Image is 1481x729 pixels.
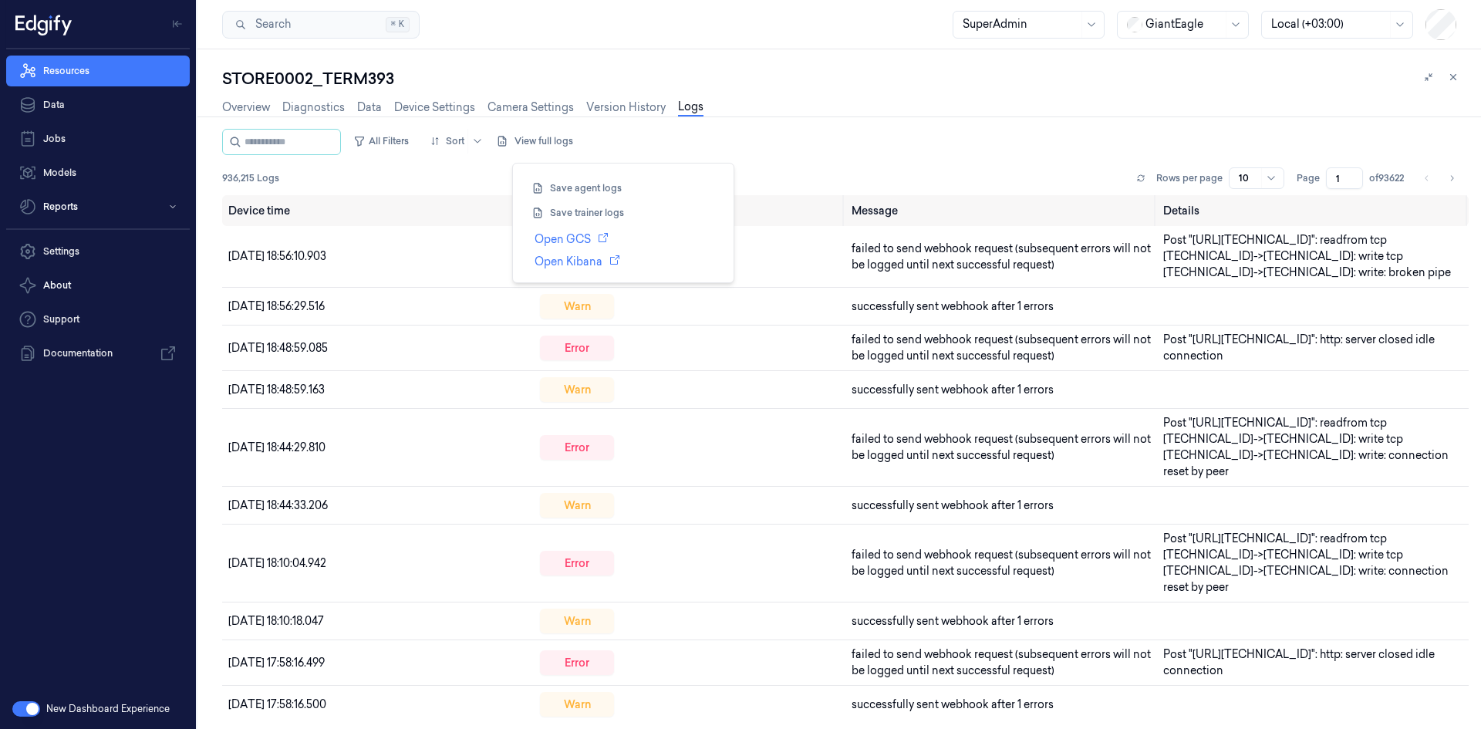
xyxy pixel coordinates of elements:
button: View full logs [496,129,579,154]
span: failed to send webhook request (subsequent errors will not be logged until next successful request) [852,332,1151,363]
a: Open GCS [535,231,721,248]
span: failed to send webhook request (subsequent errors will not be logged until next successful request) [852,647,1151,677]
a: Overview [222,100,270,116]
span: [DATE] 18:48:59.163 [228,383,325,397]
span: [DATE] 18:48:59.085 [228,341,328,355]
button: Search⌘K [222,11,420,39]
a: Open Kibana [535,254,721,270]
div: error [540,551,614,575]
span: Post "[URL][TECHNICAL_ID]": readfrom tcp [TECHNICAL_ID]->[TECHNICAL_ID]: write tcp [TECHNICAL_ID]... [1163,532,1449,594]
button: About [6,270,190,301]
span: of 93622 [1369,171,1404,185]
span: successfully sent webhook after 1 errors [852,498,1054,512]
span: successfully sent webhook after 1 errors [852,383,1054,397]
div: error [540,435,614,460]
span: failed to send webhook request (subsequent errors will not be logged until next successful request) [852,432,1151,462]
th: Device time [222,195,534,226]
button: Save trainer logs [525,201,630,225]
a: Version History [586,100,666,116]
button: All Filters [347,129,415,154]
a: Device Settings [394,100,475,116]
div: warn [540,493,614,518]
a: Jobs [6,123,190,154]
span: Post "[URL][TECHNICAL_ID]": http: server closed idle connection [1163,332,1435,363]
div: warn [540,377,614,402]
a: Camera Settings [487,100,574,116]
span: failed to send webhook request (subsequent errors will not be logged until next successful request) [852,241,1151,272]
a: Logs [678,99,703,116]
span: [DATE] 17:58:16.500 [228,697,326,711]
p: Rows per page [1156,171,1223,185]
span: Post "[URL][TECHNICAL_ID]": readfrom tcp [TECHNICAL_ID]->[TECHNICAL_ID]: write tcp [TECHNICAL_ID]... [1163,233,1451,279]
div: error [540,336,614,360]
div: warn [540,294,614,319]
span: Post "[URL][TECHNICAL_ID]": readfrom tcp [TECHNICAL_ID]->[TECHNICAL_ID]: write tcp [TECHNICAL_ID]... [1163,416,1449,478]
span: [DATE] 18:56:10.903 [228,249,326,263]
button: Go to next page [1441,167,1462,189]
a: Resources [6,56,190,86]
div: error [540,650,614,675]
th: Message [845,195,1157,226]
button: Toggle Navigation [165,12,190,36]
div: STORE0002_TERM393 [222,68,1469,89]
span: [DATE] 18:10:04.942 [228,556,326,570]
a: Diagnostics [282,100,345,116]
a: Models [6,157,190,188]
button: Save agent logs [525,176,628,201]
a: Support [6,304,190,335]
span: Post "[URL][TECHNICAL_ID]": http: server closed idle connection [1163,647,1435,677]
th: Details [1157,195,1469,226]
span: Page [1297,171,1320,185]
span: successfully sent webhook after 1 errors [852,697,1054,711]
span: successfully sent webhook after 1 errors [852,299,1054,313]
div: warn [540,609,614,633]
a: Settings [6,236,190,267]
span: [DATE] 18:10:18.047 [228,614,324,628]
span: successfully sent webhook after 1 errors [852,614,1054,628]
span: failed to send webhook request (subsequent errors will not be logged until next successful request) [852,548,1151,578]
span: [DATE] 18:56:29.516 [228,299,325,313]
span: [DATE] 18:44:29.810 [228,440,326,454]
span: [DATE] 18:44:33.206 [228,498,328,512]
span: [DATE] 17:58:16.499 [228,656,325,670]
nav: pagination [1416,167,1462,189]
a: Documentation [6,338,190,369]
span: 936,215 Logs [222,171,279,185]
a: Data [357,100,382,116]
div: warn [540,692,614,717]
a: Data [6,89,190,120]
button: Reports [6,191,190,222]
span: Search [249,16,291,32]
